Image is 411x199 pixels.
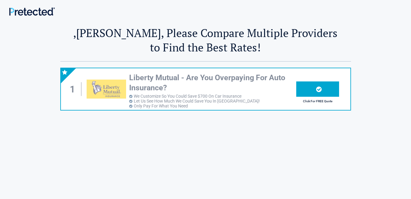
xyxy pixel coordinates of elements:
li: We Customize So You Could Save $700 On Car Insurance [129,94,296,99]
h3: Liberty Mutual - Are You Overpaying For Auto Insurance? [129,73,296,93]
h2: Click For FREE Quote [296,99,339,103]
img: libertymutual's logo [87,80,126,99]
img: Main Logo [9,7,55,16]
h2: ,[PERSON_NAME], Please Compare Multiple Providers to Find the Best Rates! [60,26,351,54]
li: Let Us See How Much We Could Save You In [GEOGRAPHIC_DATA]! [129,99,296,103]
li: Only Pay For What You Need [129,103,296,108]
div: 1 [67,82,82,96]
